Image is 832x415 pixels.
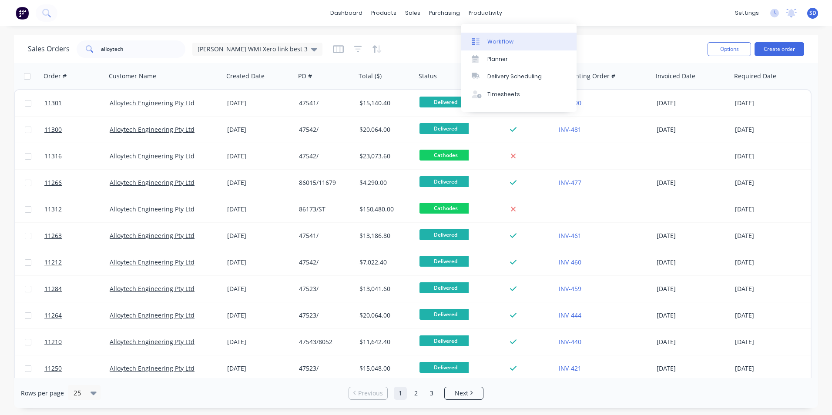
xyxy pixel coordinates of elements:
[359,364,410,373] div: $15,048.00
[445,389,483,398] a: Next page
[44,72,67,80] div: Order #
[227,284,292,293] div: [DATE]
[558,72,615,80] div: Accounting Order #
[735,284,804,293] div: [DATE]
[735,125,804,134] div: [DATE]
[487,73,542,80] div: Delivery Scheduling
[109,72,156,80] div: Customer Name
[110,178,195,187] a: Alloytech Engineering Pty Ltd
[359,231,410,240] div: $13,186.80
[708,42,751,56] button: Options
[299,205,350,214] div: 86173/ST
[461,68,577,85] a: Delivery Scheduling
[559,311,581,319] a: INV-444
[110,231,195,240] a: Alloytech Engineering Pty Ltd
[110,99,195,107] a: Alloytech Engineering Pty Ltd
[227,178,292,187] div: [DATE]
[559,364,581,372] a: INV-421
[227,152,292,161] div: [DATE]
[349,389,387,398] a: Previous page
[227,125,292,134] div: [DATE]
[359,99,410,107] div: $15,140.40
[656,72,695,80] div: Invoiced Date
[110,338,195,346] a: Alloytech Engineering Pty Ltd
[559,338,581,346] a: INV-440
[299,152,350,161] div: 47542/
[735,152,804,161] div: [DATE]
[298,72,312,80] div: PO #
[461,50,577,68] a: Planner
[299,311,350,320] div: 47523/
[299,364,350,373] div: 47523/
[227,338,292,346] div: [DATE]
[110,258,195,266] a: Alloytech Engineering Pty Ltd
[358,389,383,398] span: Previous
[44,364,62,373] span: 11250
[227,364,292,373] div: [DATE]
[487,55,508,63] div: Planner
[299,258,350,267] div: 47542/
[299,231,350,240] div: 47541/
[198,44,308,54] span: [PERSON_NAME] WMI Xero link best 3
[487,38,513,46] div: Workflow
[28,45,70,53] h1: Sales Orders
[44,276,110,302] a: 11284
[419,72,437,80] div: Status
[44,152,62,161] span: 11316
[731,7,763,20] div: settings
[394,387,407,400] a: Page 1 is your current page
[409,387,423,400] a: Page 2
[419,282,472,293] span: Delivered
[16,7,29,20] img: Factory
[461,33,577,50] a: Workflow
[419,150,472,161] span: Cathodes
[21,389,64,398] span: Rows per page
[110,152,195,160] a: Alloytech Engineering Pty Ltd
[326,7,367,20] a: dashboard
[359,205,410,214] div: $150,480.00
[44,205,62,214] span: 11312
[44,99,62,107] span: 11301
[419,335,472,346] span: Delivered
[809,9,816,17] span: SD
[359,338,410,346] div: $11,642.40
[419,176,472,187] span: Delivered
[359,311,410,320] div: $20,064.00
[110,364,195,372] a: Alloytech Engineering Pty Ltd
[299,99,350,107] div: 47541/
[44,302,110,328] a: 11264
[735,338,804,346] div: [DATE]
[735,205,804,214] div: [DATE]
[657,338,728,346] div: [DATE]
[359,72,382,80] div: Total ($)
[44,143,110,169] a: 11316
[44,258,62,267] span: 11212
[559,284,581,293] a: INV-459
[44,90,110,116] a: 11301
[227,311,292,320] div: [DATE]
[44,249,110,275] a: 11212
[367,7,401,20] div: products
[461,86,577,103] a: Timesheets
[657,125,728,134] div: [DATE]
[419,203,472,214] span: Cathodes
[44,338,62,346] span: 11210
[487,90,520,98] div: Timesheets
[735,311,804,320] div: [DATE]
[401,7,425,20] div: sales
[44,284,62,293] span: 11284
[419,123,472,134] span: Delivered
[464,7,507,20] div: productivity
[419,309,472,320] span: Delivered
[657,284,728,293] div: [DATE]
[110,205,195,213] a: Alloytech Engineering Pty Ltd
[110,284,195,293] a: Alloytech Engineering Pty Ltd
[734,72,776,80] div: Required Date
[299,125,350,134] div: 47542/
[735,364,804,373] div: [DATE]
[44,170,110,196] a: 11266
[110,125,195,134] a: Alloytech Engineering Pty Ltd
[735,178,804,187] div: [DATE]
[755,42,804,56] button: Create order
[227,99,292,107] div: [DATE]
